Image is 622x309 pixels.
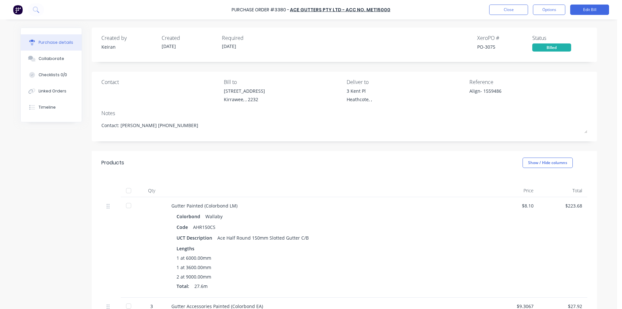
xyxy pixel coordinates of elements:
div: Timeline [39,104,56,110]
button: Options [533,5,565,15]
div: Created by [101,34,156,42]
div: $8.10 [495,202,534,209]
textarea: Contact: [PERSON_NAME] [PHONE_NUMBER] [101,119,587,133]
div: [STREET_ADDRESS] [224,88,265,94]
span: 27.6m [194,283,208,290]
div: Ace Half Round 150mm Slotted Gutter C/B [217,233,309,243]
div: $223.68 [544,202,582,209]
div: Wallaby [205,212,223,221]
div: Billed [532,43,571,52]
div: Products [101,159,124,167]
div: Price [490,184,539,197]
div: Code [177,222,193,232]
div: Deliver to [347,78,465,86]
div: Keiran [101,43,156,50]
img: Factory [13,5,23,15]
div: Bill to [224,78,342,86]
div: Contact [101,78,219,86]
div: Gutter Painted (Colorbond LM) [171,202,485,209]
div: Collaborate [39,56,64,62]
div: UCT Description [177,233,217,243]
button: Collaborate [21,51,82,67]
a: Ace Gutters Pty Ltd - Acc No. MET15000 [290,6,390,13]
span: 1 at 3600.00mm [177,264,211,271]
div: Purchase details [39,40,73,45]
button: Purchase details [21,34,82,51]
div: Total [539,184,587,197]
textarea: Align- 1559486 [469,88,550,102]
button: Close [489,5,528,15]
button: Checklists 0/0 [21,67,82,83]
span: Total: [177,283,189,290]
div: Reference [469,78,587,86]
div: Purchase Order #3380 - [232,6,289,13]
div: 3 Kent Pl [347,88,372,94]
button: Linked Orders [21,83,82,99]
div: Qty [137,184,166,197]
div: Status [532,34,587,42]
div: Kirrawee, , 2232 [224,96,265,103]
span: 1 at 6000.00mm [177,255,211,261]
iframe: Intercom live chat [600,287,616,303]
div: Colorbond [177,212,203,221]
div: Heathcote, , [347,96,372,103]
div: Xero PO # [477,34,532,42]
div: Notes [101,109,587,117]
span: 2 at 9000.00mm [177,273,211,280]
button: Timeline [21,99,82,115]
div: Checklists 0/0 [39,72,67,78]
div: Required [222,34,277,42]
div: Created [162,34,217,42]
span: Lengths [177,245,194,252]
div: AHR150CS [193,222,215,232]
button: Edit Bill [570,5,609,15]
div: PO-3075 [477,43,532,50]
div: Linked Orders [39,88,66,94]
button: Show / Hide columns [523,158,573,168]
